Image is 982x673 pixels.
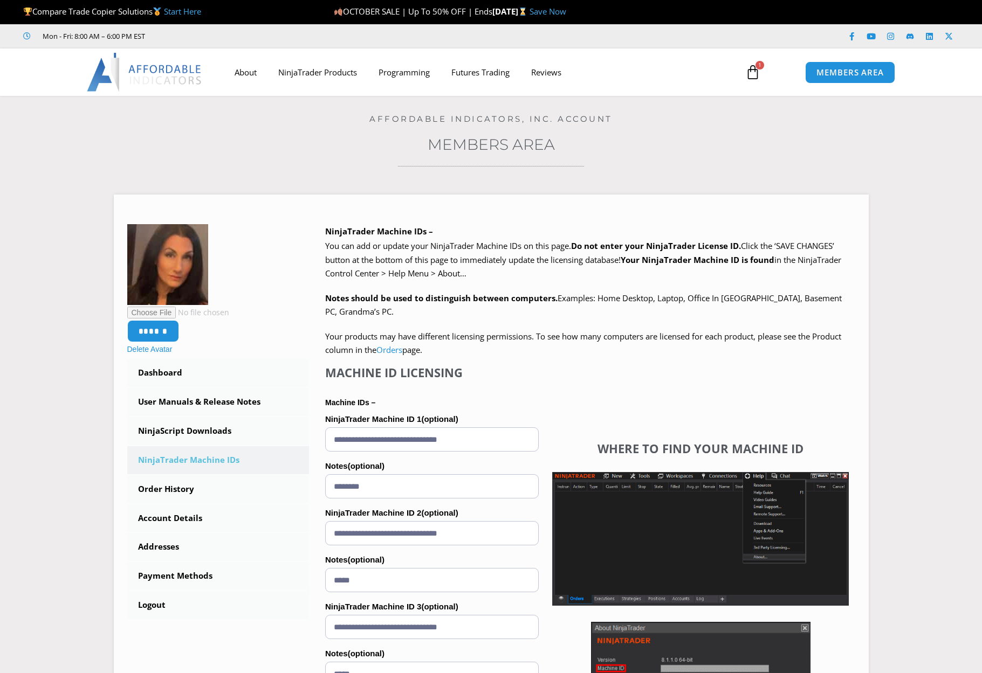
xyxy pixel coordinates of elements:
b: NinjaTrader Machine IDs – [325,226,433,237]
a: Logout [127,591,310,619]
img: 🥇 [153,8,161,16]
span: Your products may have different licensing permissions. To see how many computers are licensed fo... [325,331,841,356]
span: MEMBERS AREA [816,68,884,77]
span: (optional) [348,461,384,470]
a: Affordable Indicators, Inc. Account [369,114,613,124]
strong: [DATE] [492,6,530,17]
span: (optional) [421,602,458,611]
span: (optional) [348,649,384,658]
a: Futures Trading [441,60,520,85]
span: (optional) [348,555,384,564]
img: LogoAI | Affordable Indicators – NinjaTrader [87,53,203,92]
strong: Notes should be used to distinguish between computers. [325,293,558,303]
a: Order History [127,475,310,503]
img: ⌛ [519,8,527,16]
img: Screenshot 2025-01-17 1155544 | Affordable Indicators – NinjaTrader [552,472,849,606]
span: Click the ‘SAVE CHANGES’ button at the bottom of this page to immediately update the licensing da... [325,240,841,279]
a: NinjaTrader Machine IDs [127,446,310,474]
a: Members Area [428,135,555,154]
nav: Menu [224,60,733,85]
span: (optional) [421,508,458,517]
a: Payment Methods [127,562,310,590]
a: Dashboard [127,359,310,387]
a: Programming [368,60,441,85]
label: NinjaTrader Machine ID 3 [325,599,539,615]
nav: Account pages [127,359,310,619]
a: 1 [729,57,777,88]
a: NinjaScript Downloads [127,417,310,445]
span: OCTOBER SALE | Up To 50% OFF | Ends [334,6,492,17]
h4: Machine ID Licensing [325,365,539,379]
label: NinjaTrader Machine ID 2 [325,505,539,521]
a: Delete Avatar [127,345,173,353]
span: Mon - Fri: 8:00 AM – 6:00 PM EST [40,30,145,43]
img: 🏆 [24,8,32,16]
h4: Where to find your Machine ID [552,441,849,455]
label: NinjaTrader Machine ID 1 [325,411,539,427]
a: NinjaTrader Products [267,60,368,85]
a: User Manuals & Release Notes [127,388,310,416]
a: Start Here [164,6,201,17]
span: (optional) [421,414,458,424]
span: You can add or update your NinjaTrader Machine IDs on this page. [325,240,571,251]
img: IMG_4600-150x150.jpeg [127,224,208,305]
iframe: Customer reviews powered by Trustpilot [160,31,322,41]
span: Examples: Home Desktop, Laptop, Office In [GEOGRAPHIC_DATA], Basement PC, Grandma’s PC. [325,293,842,317]
label: Notes [325,458,539,474]
a: Orders [376,344,402,355]
label: Notes [325,646,539,662]
span: 1 [756,61,764,70]
label: Notes [325,552,539,568]
a: MEMBERS AREA [805,61,895,84]
a: Addresses [127,533,310,561]
span: Compare Trade Copier Solutions [23,6,201,17]
a: Account Details [127,504,310,532]
a: Save Now [530,6,566,17]
strong: Your NinjaTrader Machine ID is found [621,254,774,265]
a: About [224,60,267,85]
a: Reviews [520,60,572,85]
strong: Machine IDs – [325,398,375,407]
b: Do not enter your NinjaTrader License ID. [571,240,741,251]
img: 🍂 [334,8,342,16]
